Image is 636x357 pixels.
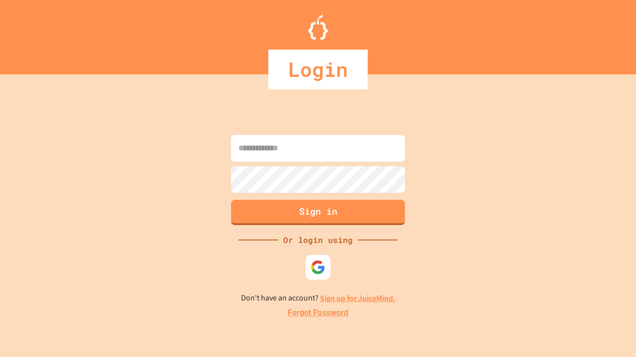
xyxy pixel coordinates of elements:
[268,50,368,89] div: Login
[308,15,328,40] img: Logo.svg
[311,260,325,275] img: google-icon.svg
[288,307,348,319] a: Forgot Password
[320,293,396,303] a: Sign up for JuiceMind.
[241,292,396,304] p: Don't have an account?
[278,234,358,246] div: Or login using
[231,200,405,225] button: Sign in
